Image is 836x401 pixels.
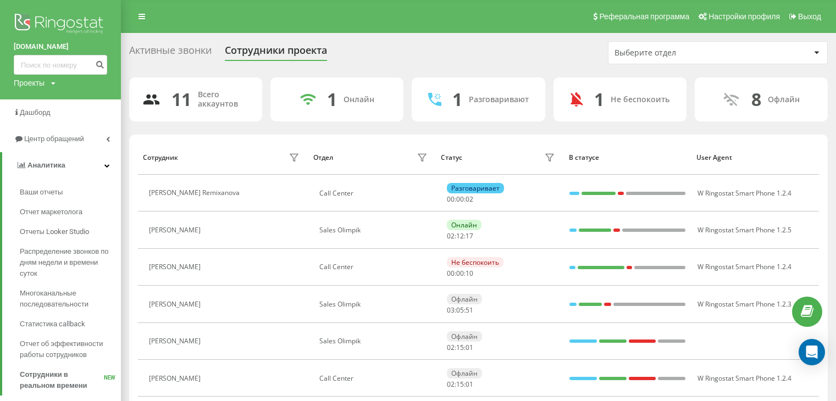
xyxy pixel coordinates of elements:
div: : : [447,232,473,240]
span: 01 [466,343,473,352]
span: 00 [447,269,455,278]
div: Разговаривают [469,95,529,104]
div: Сотрудник [143,154,178,161]
div: [PERSON_NAME] [149,337,203,345]
span: 02 [466,194,473,204]
div: Call Center [319,263,430,271]
div: Офлайн [447,368,482,378]
div: Не беспокоить [447,257,503,268]
div: 1 [452,89,462,110]
span: 02 [447,343,455,352]
span: 15 [456,380,464,389]
a: Отчет маркетолога [20,202,121,222]
a: Статистика callback [20,314,121,334]
a: Многоканальные последовательности [20,283,121,314]
span: 00 [447,194,455,204]
span: Статистика callback [20,319,85,330]
div: Проекты [14,77,45,88]
div: Call Center [319,375,430,382]
div: User Agent [696,154,813,161]
div: : : [447,344,473,352]
span: Настройки профиля [708,12,780,21]
div: Call Center [319,190,430,197]
span: Многоканальные последовательности [20,288,115,310]
div: Open Intercom Messenger [799,339,825,365]
div: 11 [171,89,191,110]
div: Офлайн [447,294,482,304]
div: Sales Olimpik [319,300,430,308]
div: : : [447,270,473,277]
div: 1 [327,89,337,110]
a: [DOMAIN_NAME] [14,41,107,52]
span: W Ringostat Smart Phone 1.2.4 [697,374,791,383]
span: 01 [466,380,473,389]
a: Аналитика [2,152,121,179]
div: Выберите отдел [614,48,746,58]
div: Сотрудники проекта [225,44,327,62]
span: 03 [447,305,455,315]
span: 51 [466,305,473,315]
span: Распределение звонков по дням недели и времени суток [20,246,115,279]
span: Отчет об эффективности работы сотрудников [20,338,115,360]
span: Выход [798,12,821,21]
a: Ваши отчеты [20,182,121,202]
img: Ringostat logo [14,11,107,38]
span: 02 [447,380,455,389]
div: Онлайн [344,95,374,104]
span: 00 [456,269,464,278]
a: Распределение звонков по дням недели и времени суток [20,242,121,283]
div: Офлайн [768,95,800,104]
input: Поиск по номеру [14,55,107,75]
span: Сотрудники в реальном времени [20,369,104,391]
div: 1 [594,89,604,110]
span: Дашборд [20,108,51,116]
div: [PERSON_NAME] [149,300,203,308]
div: Всего аккаунтов [198,90,249,109]
span: Ваши отчеты [20,187,63,198]
div: Sales Olimpik [319,337,430,345]
div: : : [447,196,473,203]
span: W Ringostat Smart Phone 1.2.3 [697,299,791,309]
a: Отчет об эффективности работы сотрудников [20,334,121,365]
div: [PERSON_NAME] [149,226,203,234]
a: Отчеты Looker Studio [20,222,121,242]
span: W Ringostat Smart Phone 1.2.4 [697,188,791,198]
span: 17 [466,231,473,241]
div: 8 [751,89,761,110]
span: 00 [456,194,464,204]
div: : : [447,307,473,314]
div: Активные звонки [129,44,212,62]
span: W Ringostat Smart Phone 1.2.4 [697,262,791,271]
span: W Ringostat Smart Phone 1.2.5 [697,225,791,235]
div: Не беспокоить [611,95,669,104]
div: В статусе [569,154,686,161]
div: Разговаривает [447,183,504,193]
div: [PERSON_NAME] [149,375,203,382]
div: Статус [441,154,462,161]
span: Реферальная программа [599,12,689,21]
span: 02 [447,231,455,241]
span: Центр обращений [24,135,84,143]
span: 05 [456,305,464,315]
div: Отдел [313,154,333,161]
span: Аналитика [27,161,65,169]
div: [PERSON_NAME] [149,263,203,271]
span: 15 [456,343,464,352]
div: [PERSON_NAME] Remixanova [149,189,242,197]
div: : : [447,381,473,388]
span: Отчеты Looker Studio [20,226,89,237]
div: Офлайн [447,331,482,342]
div: Sales Olimpik [319,226,430,234]
div: Онлайн [447,220,481,230]
a: Сотрудники в реальном времениNEW [20,365,121,396]
span: 10 [466,269,473,278]
span: 12 [456,231,464,241]
span: Отчет маркетолога [20,207,82,218]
